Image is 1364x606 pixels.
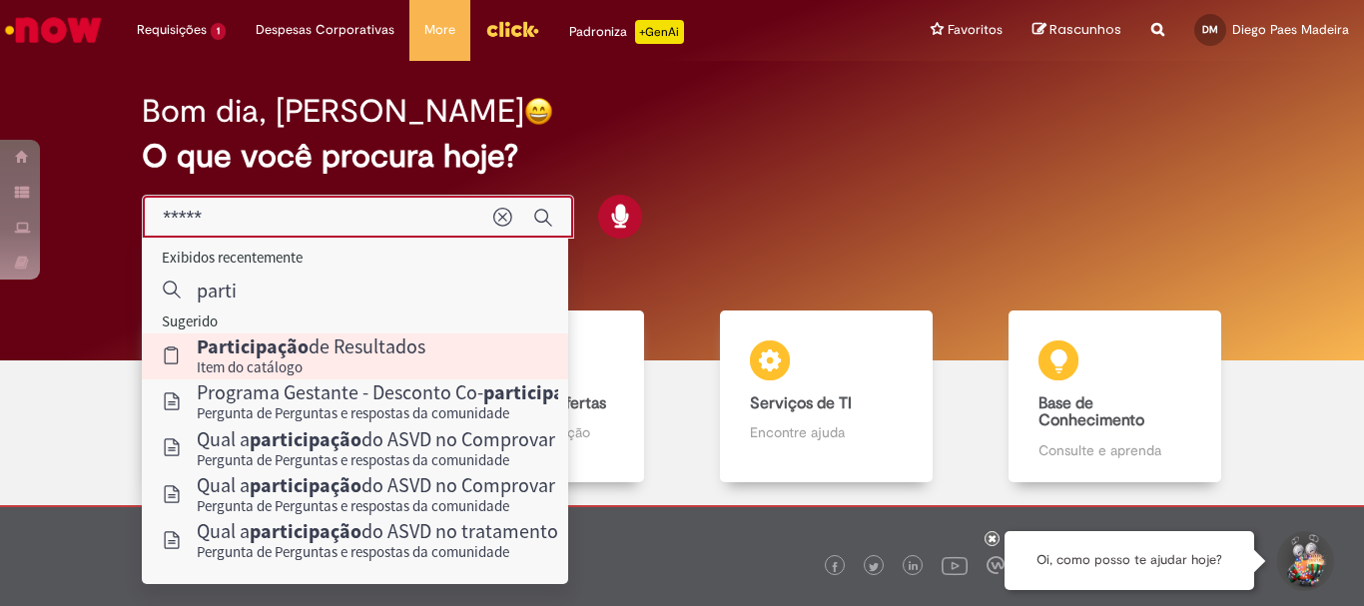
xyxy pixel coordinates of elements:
a: Serviços de TI Encontre ajuda [682,310,971,483]
div: Padroniza [569,20,684,44]
img: click_logo_yellow_360x200.png [485,14,539,44]
a: Tirar dúvidas Tirar dúvidas com Lupi Assist e Gen Ai [105,310,393,483]
img: ServiceNow [2,10,105,50]
a: Base de Conhecimento Consulte e aprenda [971,310,1259,483]
span: More [424,20,455,40]
div: Oi, como posso te ajudar hoje? [1005,531,1254,590]
span: DM [1202,23,1218,36]
button: Iniciar Conversa de Suporte [1274,531,1334,591]
img: happy-face.png [524,97,553,126]
span: Favoritos [948,20,1003,40]
img: logo_footer_linkedin.png [909,561,919,573]
img: logo_footer_youtube.png [942,552,968,578]
span: Requisições [137,20,207,40]
img: logo_footer_workplace.png [987,556,1005,574]
img: logo_footer_twitter.png [869,562,879,572]
span: 1 [211,23,226,40]
a: Rascunhos [1032,21,1121,40]
p: Encontre ajuda [750,422,902,442]
img: logo_footer_facebook.png [830,562,840,572]
span: Despesas Corporativas [256,20,394,40]
span: Rascunhos [1049,20,1121,39]
span: Diego Paes Madeira [1232,21,1349,38]
p: +GenAi [635,20,684,44]
h2: O que você procura hoje? [142,139,1222,174]
p: Consulte e aprenda [1038,440,1190,460]
h2: Bom dia, [PERSON_NAME] [142,94,524,129]
b: Base de Conhecimento [1038,393,1144,431]
b: Serviços de TI [750,393,852,413]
